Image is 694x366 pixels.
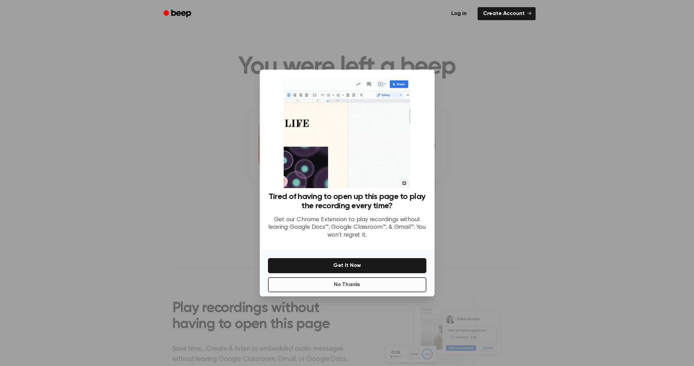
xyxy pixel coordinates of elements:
a: Log in [444,6,473,22]
a: Beep [159,7,197,20]
button: No Thanks [268,277,426,292]
img: Beep extension in action [284,78,410,188]
h3: Tired of having to open up this page to play the recording every time? [268,192,426,211]
button: Get It Now [268,258,426,273]
a: Create Account [478,7,536,20]
p: Get our Chrome Extension to play recordings without leaving Google Docs™, Google Classroom™, & Gm... [268,216,426,239]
